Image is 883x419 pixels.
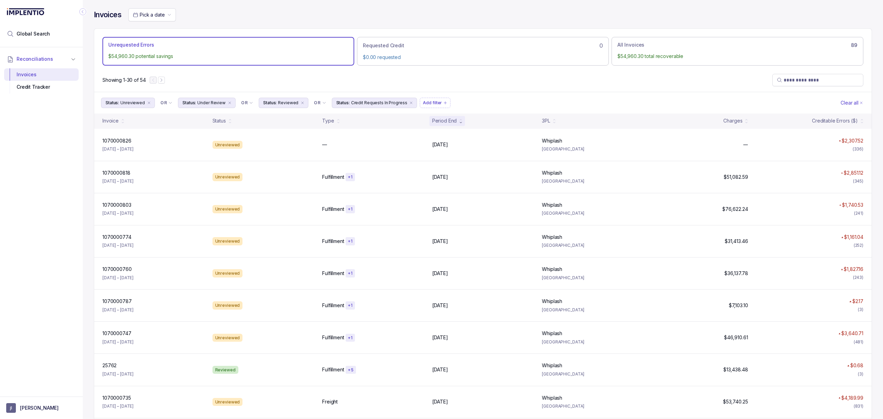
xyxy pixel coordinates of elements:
[197,99,226,106] p: Under Review
[723,366,748,373] p: $13,438.48
[146,100,152,106] div: remove content
[348,238,353,244] p: + 1
[332,98,417,108] button: Filter Chip Credit Requests In Progress
[844,234,863,241] p: $1,161.04
[128,8,176,21] button: Date Range Picker
[841,172,843,174] img: red pointer upwards
[542,178,644,185] p: [GEOGRAPHIC_DATA]
[542,403,644,410] p: [GEOGRAPHIC_DATA]
[263,99,277,106] p: Status:
[408,100,414,106] div: remove content
[842,202,863,208] p: $1,740.53
[432,366,448,373] p: [DATE]
[17,30,50,37] span: Global Search
[102,403,133,410] p: [DATE] – [DATE]
[841,236,843,238] img: red pointer upwards
[723,398,748,405] p: $53,740.25
[102,339,133,345] p: [DATE] – [DATE]
[101,98,155,108] button: Filter Chip Unreviewed
[844,169,863,176] p: $2,851.12
[101,98,839,108] ul: Filter Group
[322,302,344,309] p: Fulfillment
[432,270,448,277] p: [DATE]
[102,146,133,153] p: [DATE] – [DATE]
[182,99,196,106] p: Status:
[854,403,863,410] div: (831)
[542,117,550,124] div: 3PL
[854,242,863,249] div: (252)
[212,398,243,406] div: Unreviewed
[432,398,448,405] p: [DATE]
[724,174,748,181] p: $51,082.59
[854,210,863,217] div: (241)
[722,206,748,213] p: $76,622.24
[542,242,644,249] p: [GEOGRAPHIC_DATA]
[542,266,562,273] p: Whiplash
[322,270,344,277] p: Fulfillment
[322,174,344,181] p: Fulfillment
[178,98,236,108] button: Filter Chip Under Review
[723,117,742,124] div: Charges
[348,206,353,212] p: + 1
[432,238,448,245] p: [DATE]
[212,301,243,310] div: Unreviewed
[432,141,448,148] p: [DATE]
[542,362,562,369] p: Whiplash
[432,206,448,213] p: [DATE]
[106,99,119,106] p: Status:
[432,174,448,181] p: [DATE]
[858,371,863,378] div: (3)
[102,394,131,401] p: 1070000735
[259,98,308,108] button: Filter Chip Reviewed
[322,398,338,405] p: Freight
[102,298,132,305] p: 1070000787
[542,298,562,305] p: Whiplash
[725,238,748,245] p: $31,413.46
[852,298,863,305] p: $2.17
[858,306,863,313] div: (3)
[10,68,73,81] div: Invoices
[348,174,353,180] p: + 1
[133,11,165,18] search: Date Range Picker
[20,405,59,411] p: [PERSON_NAME]
[158,98,175,108] button: Filter Chip Connector undefined
[102,77,146,84] div: Remaining page entries
[158,77,165,84] button: Next Page
[212,141,243,149] div: Unreviewed
[311,98,329,108] button: Filter Chip Connector undefined
[617,41,644,48] p: All Invoices
[212,205,243,213] div: Unreviewed
[102,371,133,378] p: [DATE] – [DATE]
[212,269,243,277] div: Unreviewed
[854,339,863,345] div: (481)
[212,237,243,245] div: Unreviewed
[542,394,562,401] p: Whiplash
[363,41,603,50] div: 0
[102,362,117,369] p: 25762
[102,242,133,249] p: [DATE] – [DATE]
[160,100,167,106] p: OR
[849,301,851,302] img: red pointer upwards
[238,98,256,108] button: Filter Chip Connector undefined
[348,271,353,276] p: + 1
[227,100,232,106] div: remove content
[241,100,253,106] li: Filter Chip Connector undefined
[17,56,53,62] span: Reconciliations
[542,330,562,337] p: Whiplash
[839,140,841,142] img: red pointer upwards
[212,334,243,342] div: Unreviewed
[420,98,450,108] li: Filter Chip Add filter
[724,334,748,341] p: $46,910.61
[102,37,863,65] ul: Action Tab Group
[853,178,863,185] div: (345)
[160,100,172,106] li: Filter Chip Connector undefined
[348,303,353,308] p: + 1
[841,330,863,337] p: $3,640.71
[102,266,132,273] p: 1070000760
[432,302,448,309] p: [DATE]
[322,238,344,245] p: Fulfillment
[853,146,863,153] div: (336)
[300,100,305,106] div: remove content
[120,99,145,106] p: Unreviewed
